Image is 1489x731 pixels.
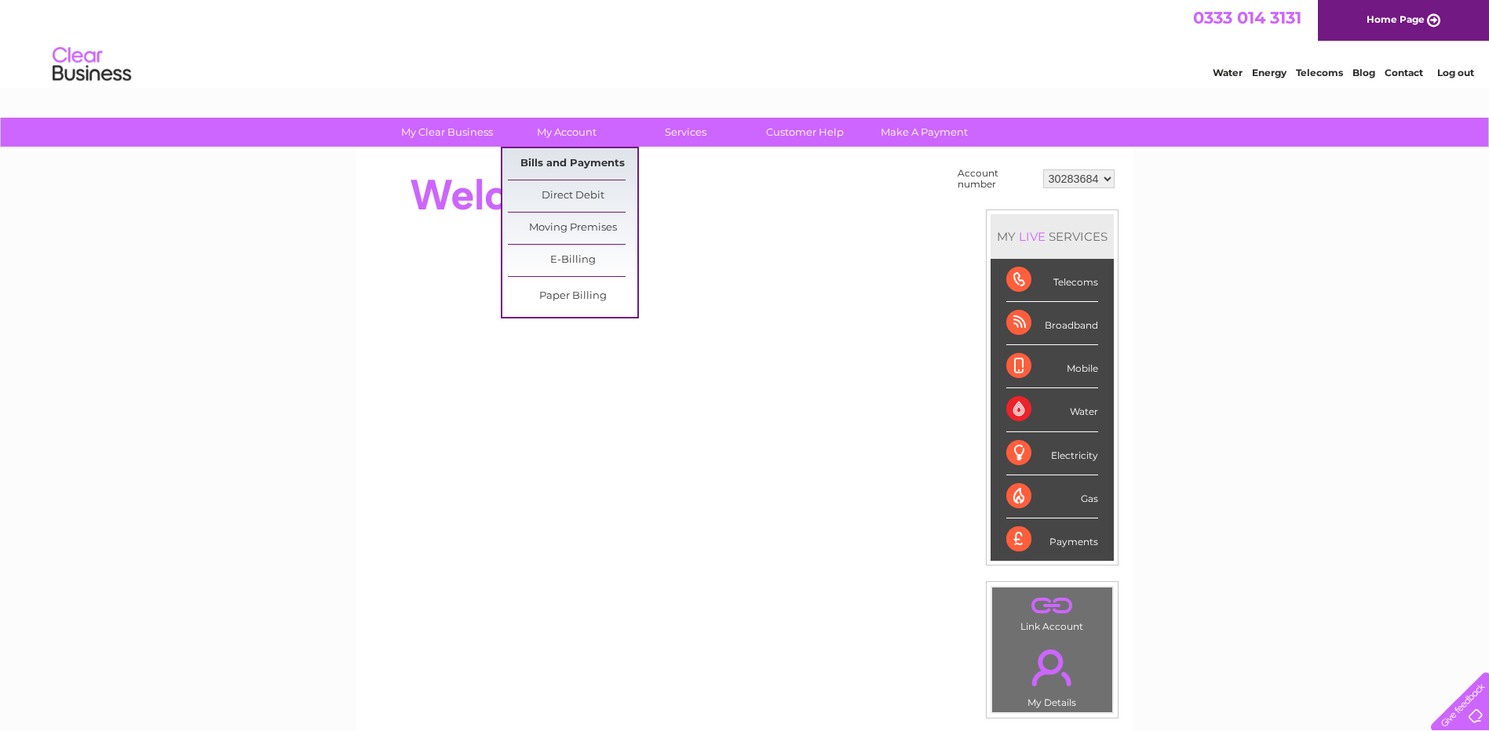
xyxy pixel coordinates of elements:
[740,118,870,147] a: Customer Help
[508,148,637,180] a: Bills and Payments
[1006,388,1098,431] div: Water
[621,118,750,147] a: Services
[991,636,1113,713] td: My Details
[1006,302,1098,345] div: Broadband
[991,587,1113,636] td: Link Account
[1006,432,1098,475] div: Electricity
[1385,67,1423,78] a: Contact
[859,118,989,147] a: Make A Payment
[991,214,1114,259] div: MY SERVICES
[1252,67,1286,78] a: Energy
[52,41,132,89] img: logo.png
[954,164,1039,194] td: Account number
[1006,475,1098,518] div: Gas
[1006,345,1098,388] div: Mobile
[1437,67,1474,78] a: Log out
[508,245,637,276] a: E-Billing
[508,180,637,212] a: Direct Debit
[502,118,631,147] a: My Account
[996,640,1108,695] a: .
[374,9,1116,76] div: Clear Business is a trading name of Verastar Limited (registered in [GEOGRAPHIC_DATA] No. 3667643...
[1006,259,1098,302] div: Telecoms
[1296,67,1343,78] a: Telecoms
[1006,518,1098,561] div: Payments
[1213,67,1243,78] a: Water
[996,591,1108,619] a: .
[382,118,512,147] a: My Clear Business
[1016,229,1049,244] div: LIVE
[1352,67,1375,78] a: Blog
[508,281,637,312] a: Paper Billing
[508,213,637,244] a: Moving Premises
[1193,8,1301,27] a: 0333 014 3131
